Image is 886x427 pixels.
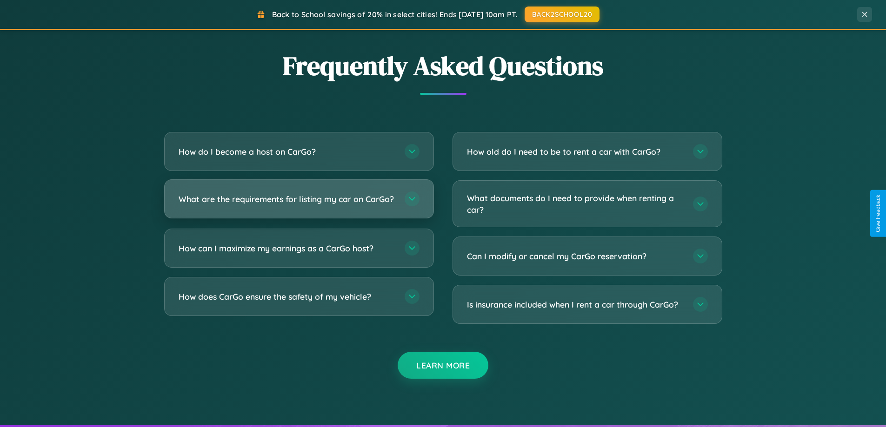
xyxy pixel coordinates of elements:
[467,192,684,215] h3: What documents do I need to provide when renting a car?
[467,146,684,158] h3: How old do I need to be to rent a car with CarGo?
[272,10,518,19] span: Back to School savings of 20% in select cities! Ends [DATE] 10am PT.
[179,193,395,205] h3: What are the requirements for listing my car on CarGo?
[875,195,881,232] div: Give Feedback
[164,48,722,84] h2: Frequently Asked Questions
[179,146,395,158] h3: How do I become a host on CarGo?
[179,291,395,302] h3: How does CarGo ensure the safety of my vehicle?
[525,7,600,22] button: BACK2SCHOOL20
[467,250,684,262] h3: Can I modify or cancel my CarGo reservation?
[179,243,395,254] h3: How can I maximize my earnings as a CarGo host?
[398,352,488,379] button: Learn More
[467,299,684,310] h3: Is insurance included when I rent a car through CarGo?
